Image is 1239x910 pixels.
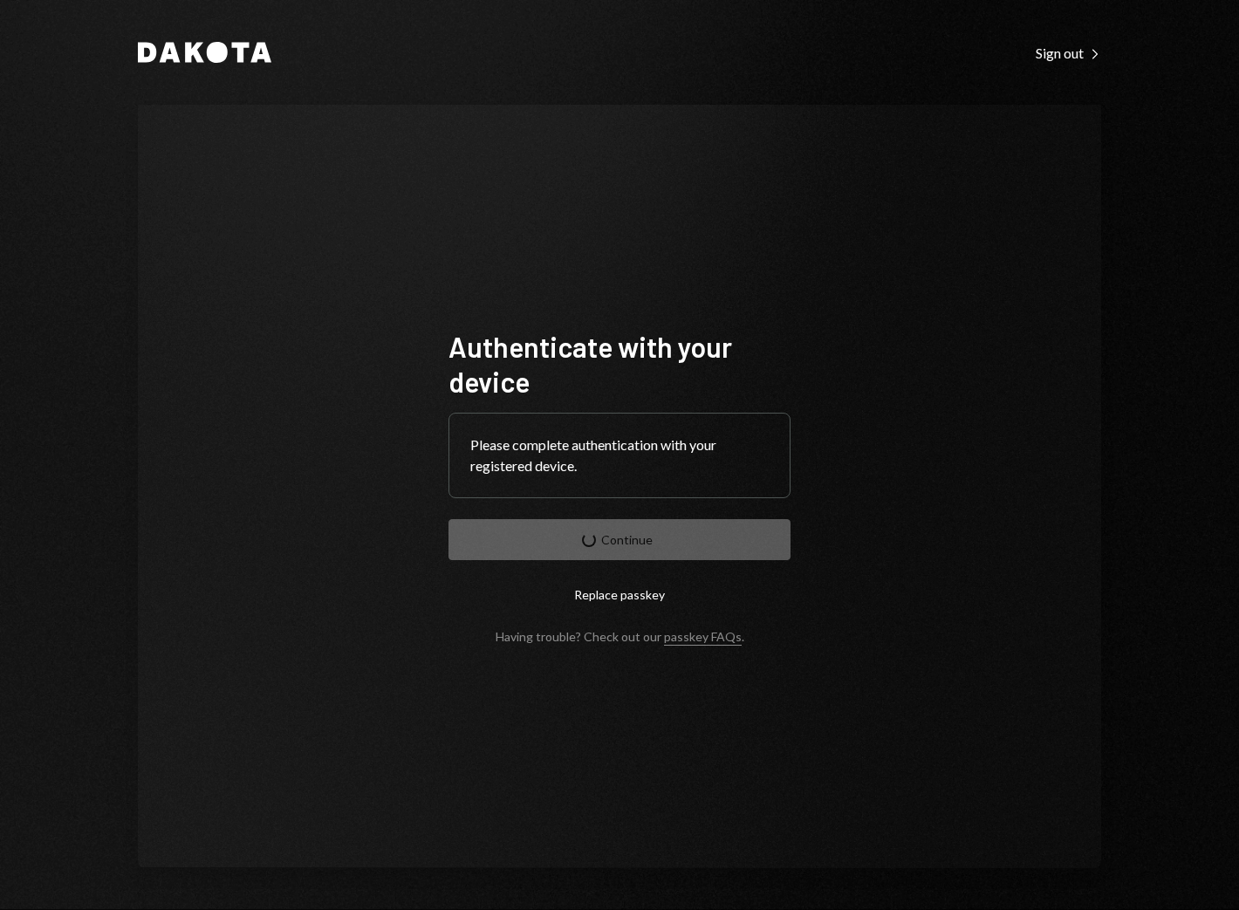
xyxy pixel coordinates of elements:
div: Having trouble? Check out our . [496,629,744,644]
h1: Authenticate with your device [448,329,791,399]
a: passkey FAQs [664,629,742,646]
div: Sign out [1036,44,1101,62]
a: Sign out [1036,43,1101,62]
div: Please complete authentication with your registered device. [470,434,769,476]
button: Replace passkey [448,574,791,615]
